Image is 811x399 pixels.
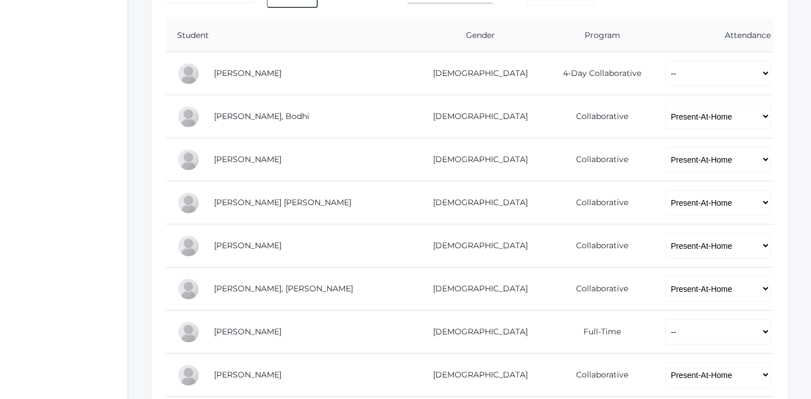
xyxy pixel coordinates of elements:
td: Collaborative [542,181,654,224]
td: Collaborative [542,224,654,268]
a: [PERSON_NAME], [PERSON_NAME] [214,283,353,294]
td: [DEMOGRAPHIC_DATA] [411,95,543,138]
td: [DEMOGRAPHIC_DATA] [411,268,543,311]
a: [PERSON_NAME] [214,154,281,164]
td: [DEMOGRAPHIC_DATA] [411,52,543,95]
div: Annie Grace Gregg [177,192,200,214]
td: [DEMOGRAPHIC_DATA] [411,311,543,354]
div: Charles Fox [177,148,200,171]
a: [PERSON_NAME] [214,68,281,78]
td: Collaborative [542,268,654,311]
td: [DEMOGRAPHIC_DATA] [411,354,543,397]
div: Hannah Hrehniy [177,321,200,343]
th: Gender [411,19,543,52]
td: Full-Time [542,311,654,354]
div: Maia Canan [177,62,200,85]
a: [PERSON_NAME] [PERSON_NAME] [214,197,351,207]
td: Collaborative [542,95,654,138]
td: Collaborative [542,138,654,181]
div: Stone Haynes [177,278,200,300]
th: Attendance [654,19,774,52]
a: [PERSON_NAME], Bodhi [214,111,309,121]
td: 4-Day Collaborative [542,52,654,95]
td: [DEMOGRAPHIC_DATA] [411,138,543,181]
a: [PERSON_NAME] [214,240,281,251]
td: [DEMOGRAPHIC_DATA] [411,224,543,268]
th: Program [542,19,654,52]
td: [DEMOGRAPHIC_DATA] [411,181,543,224]
div: William Hamilton [177,235,200,257]
div: Corbin Intlekofer [177,364,200,387]
td: Collaborative [542,354,654,397]
th: Student [166,19,411,52]
div: Bodhi Dreher [177,105,200,128]
a: [PERSON_NAME] [214,370,281,380]
a: [PERSON_NAME] [214,326,281,337]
